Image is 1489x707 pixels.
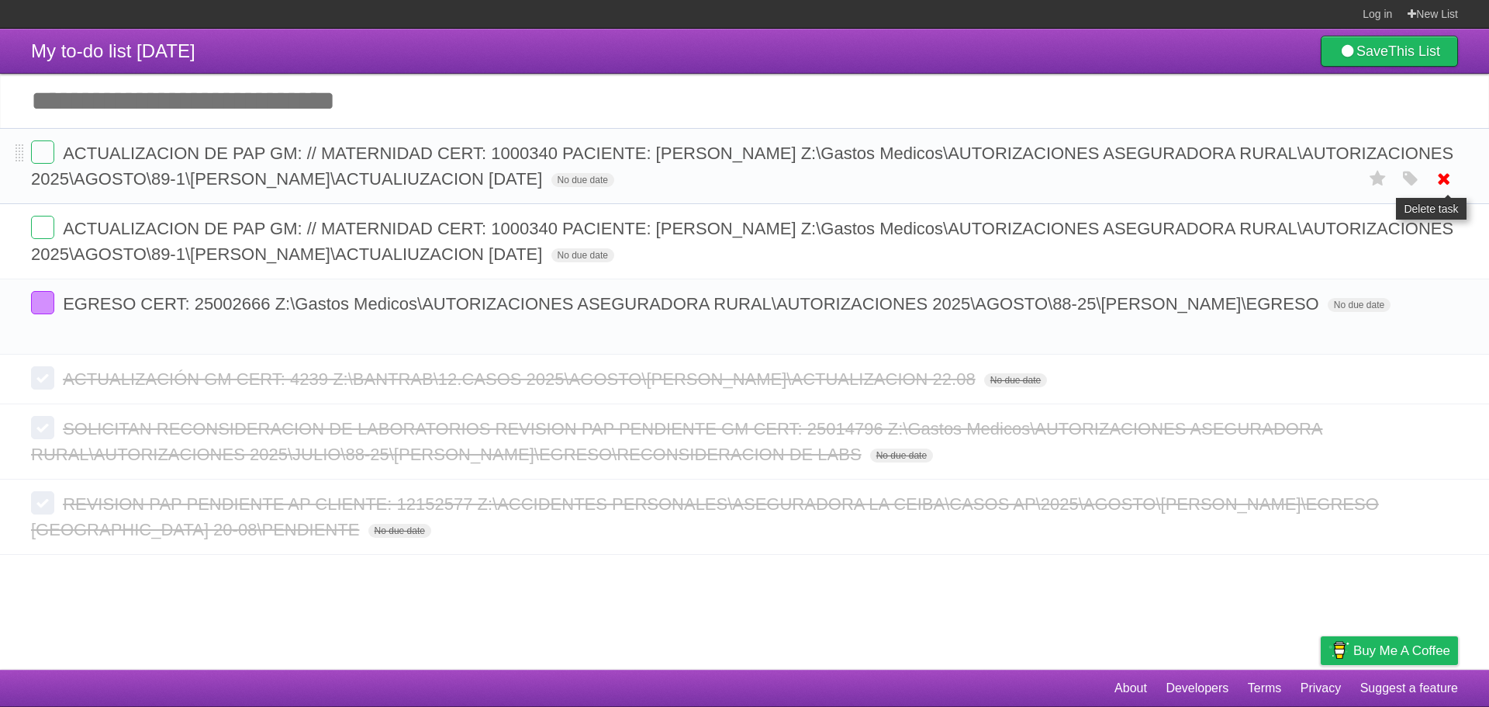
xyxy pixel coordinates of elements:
span: My to-do list [DATE] [31,40,195,61]
span: No due date [551,248,614,262]
span: No due date [368,524,431,538]
a: About [1114,674,1147,703]
label: Star task [1363,166,1393,192]
span: No due date [551,173,614,187]
label: Done [31,140,54,164]
span: EGRESO CERT: 25002666 Z:\Gastos Medicos\AUTORIZACIONES ASEGURADORA RURAL\AUTORIZACIONES 2025\AGOS... [63,294,1323,314]
span: No due date [984,373,1047,387]
span: No due date [1328,298,1391,312]
label: Done [31,366,54,390]
span: No due date [870,449,933,463]
img: Buy me a coffee [1328,637,1349,664]
span: ACTUALIZACION DE PAP GM: // MATERNIDAD CERT: 1000340 PACIENTE: [PERSON_NAME] Z:\Gastos Medicos\AU... [31,144,1453,189]
span: REVISION PAP PENDIENTE AP CLIENTE: 12152577 Z:\ACCIDENTES PERSONALES\ASEGURADORA LA CEIBA\CASOS A... [31,494,1379,539]
span: ACTUALIZACION DE PAP GM: // MATERNIDAD CERT: 1000340 PACIENTE: [PERSON_NAME] Z:\Gastos Medicos\AU... [31,219,1453,264]
label: Done [31,291,54,314]
a: Privacy [1301,674,1341,703]
a: Developers [1166,674,1228,703]
a: Buy me a coffee [1321,636,1458,665]
span: ACTUALIZACIÓN GM CERT: 4239 Z:\BANTRAB\12.CASOS 2025\AGOSTO\[PERSON_NAME]\ACTUALIZACION 22.08 [63,369,979,389]
a: Suggest a feature [1360,674,1458,703]
span: SOLICITAN RECONSIDERACION DE LABORATORIOS REVISION PAP PENDIENTE GM CERT: 25014796 Z:\Gastos Medi... [31,419,1322,464]
b: This List [1388,43,1440,59]
label: Done [31,216,54,239]
label: Done [31,416,54,439]
a: Terms [1248,674,1282,703]
span: Buy me a coffee [1353,637,1450,664]
a: SaveThis List [1321,36,1458,67]
label: Done [31,491,54,515]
